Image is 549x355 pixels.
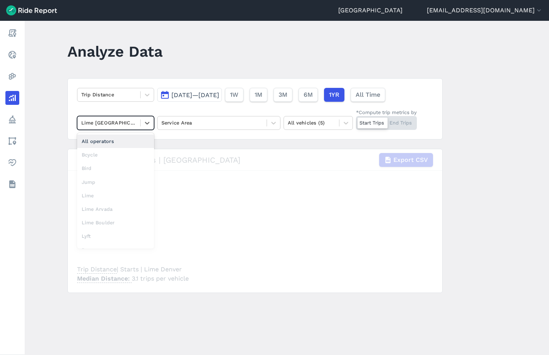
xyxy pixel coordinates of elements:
a: Analyze [5,91,19,105]
span: 1M [255,90,262,99]
h1: Analyze Data [67,41,163,62]
div: loading [68,149,442,293]
button: 1YR [324,88,344,102]
button: 1M [250,88,267,102]
span: 1W [230,90,238,99]
a: Health [5,156,19,170]
div: *Compute trip metrics by [356,109,417,116]
span: 6M [304,90,313,99]
button: 6M [299,88,318,102]
img: Ride Report [6,5,57,15]
button: 3M [274,88,292,102]
button: All Time [351,88,385,102]
a: Report [5,26,19,40]
span: [DATE]—[DATE] [171,91,219,99]
a: Realtime [5,48,19,62]
a: Areas [5,134,19,148]
a: Policy [5,113,19,126]
a: Datasets [5,177,19,191]
span: All Time [356,90,380,99]
a: Heatmaps [5,69,19,83]
div: Bcycle [77,148,154,162]
button: 1W [225,88,243,102]
button: [DATE]—[DATE] [157,88,222,102]
span: 3M [279,90,287,99]
a: [GEOGRAPHIC_DATA] [338,6,403,15]
button: [EMAIL_ADDRESS][DOMAIN_NAME] [427,6,543,15]
div: All operators [77,135,154,148]
span: 1YR [329,90,339,99]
